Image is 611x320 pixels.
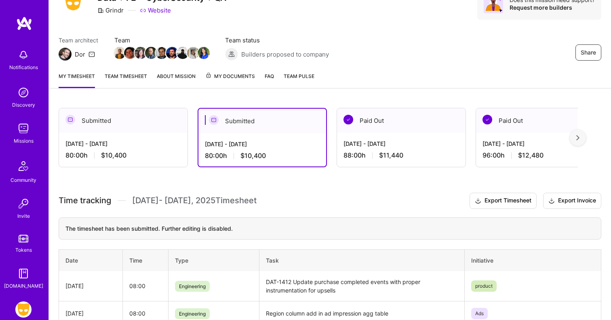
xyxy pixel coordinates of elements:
div: Paid Out [337,108,466,133]
span: My Documents [205,72,255,81]
img: bell [15,47,32,63]
div: Submitted [59,108,188,133]
img: Submitted [65,115,75,124]
a: Team Member Avatar [156,46,167,60]
th: Date [59,249,123,271]
span: Builders proposed to company [241,50,329,59]
span: Team status [225,36,329,44]
div: Discovery [12,101,35,109]
a: Team Pulse [284,72,314,88]
a: Team Member Avatar [125,46,135,60]
img: discovery [15,84,32,101]
div: 88:00 h [343,151,459,160]
a: Grindr: Data + FE + CyberSecurity + QA [13,301,34,318]
a: My timesheet [59,72,95,88]
th: Task [259,249,464,271]
div: [DATE] - [DATE] [65,139,181,148]
a: Website [140,6,171,15]
span: Share [581,48,596,57]
i: icon Mail [88,51,95,57]
span: $10,400 [101,151,126,160]
button: Export Invoice [543,193,601,209]
button: Export Timesheet [470,193,537,209]
img: teamwork [15,120,32,137]
span: Team architect [59,36,98,44]
img: Builders proposed to company [225,48,238,61]
div: Submitted [198,109,326,133]
img: tokens [19,235,28,242]
a: FAQ [265,72,274,88]
td: DAT-1412 Update purchase completed events with proper instrumentation for upsells [259,271,464,301]
img: right [576,135,579,141]
div: [DATE] [65,282,116,290]
div: [DATE] - [DATE] [343,139,459,148]
div: Community [11,176,36,184]
img: Team Member Avatar [135,47,147,59]
img: Team Architect [59,48,72,61]
div: Tokens [15,246,32,254]
i: icon Download [548,197,555,205]
a: Team Member Avatar [198,46,209,60]
th: Time [122,249,168,271]
a: About Mission [157,72,196,88]
div: Invite [17,212,30,220]
img: Team Member Avatar [166,47,178,59]
span: Engineering [175,281,210,292]
span: Team [114,36,209,44]
span: Engineering [175,308,210,319]
div: [DATE] [65,309,116,318]
th: Initiative [464,249,601,271]
div: Notifications [9,63,38,72]
div: Missions [14,137,34,145]
img: Team Member Avatar [114,47,126,59]
div: Request more builders [510,4,595,11]
span: [DATE] - [DATE] , 2025 Timesheet [132,196,257,206]
div: [DATE] - [DATE] [205,140,320,148]
a: My Documents [205,72,255,88]
img: Invite [15,196,32,212]
span: $10,400 [240,152,266,160]
a: Team Member Avatar [167,46,177,60]
div: Grindr [97,6,124,15]
i: icon Download [475,197,481,205]
img: logo [16,16,32,31]
img: Submitted [209,115,219,125]
a: Team timesheet [105,72,147,88]
div: 80:00 h [65,151,181,160]
img: Community [14,156,33,176]
span: product [471,280,497,292]
span: $12,480 [518,151,544,160]
img: Team Member Avatar [177,47,189,59]
div: Paid Out [476,108,605,133]
a: Team Member Avatar [177,46,188,60]
img: Team Member Avatar [187,47,199,59]
span: Ads [471,308,488,319]
td: 08:00 [122,271,168,301]
img: Team Member Avatar [145,47,157,59]
div: [DATE] - [DATE] [482,139,598,148]
img: Grindr: Data + FE + CyberSecurity + QA [15,301,32,318]
div: 80:00 h [205,152,320,160]
span: $11,440 [379,151,403,160]
div: Dor [75,50,85,59]
a: Team Member Avatar [188,46,198,60]
div: The timesheet has been submitted. Further editing is disabled. [59,217,601,240]
div: [DOMAIN_NAME] [4,282,43,290]
a: Team Member Avatar [114,46,125,60]
div: 96:00 h [482,151,598,160]
span: Time tracking [59,196,111,206]
img: Team Member Avatar [124,47,136,59]
img: Team Member Avatar [198,47,210,59]
img: Paid Out [343,115,353,124]
th: Type [168,249,259,271]
i: icon CompanyGray [97,7,104,14]
button: Share [575,44,601,61]
a: Team Member Avatar [146,46,156,60]
a: Team Member Avatar [135,46,146,60]
img: guide book [15,265,32,282]
img: Paid Out [482,115,492,124]
span: Team Pulse [284,73,314,79]
img: Team Member Avatar [156,47,168,59]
